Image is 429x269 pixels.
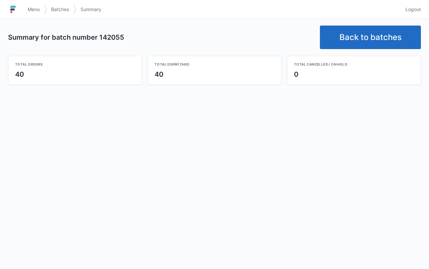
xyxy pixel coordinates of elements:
[28,6,40,13] span: Menu
[8,4,18,15] img: logo-small.jpg
[24,3,44,15] a: Menu
[155,62,274,67] div: Total dispatched
[15,70,135,79] div: 40
[8,33,315,42] h2: Summary for batch number 142055
[76,3,105,15] a: Summary
[80,6,101,13] span: Summary
[51,6,69,13] span: Batches
[15,62,135,67] div: Total orders
[73,1,76,17] img: svg>
[405,6,421,13] span: Logout
[155,70,274,79] div: 40
[320,26,421,49] a: Back to batches
[401,3,421,15] a: Logout
[47,3,73,15] a: Batches
[294,62,414,67] div: Total cancelled / on hold
[294,70,414,79] div: 0
[44,1,47,17] img: svg>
